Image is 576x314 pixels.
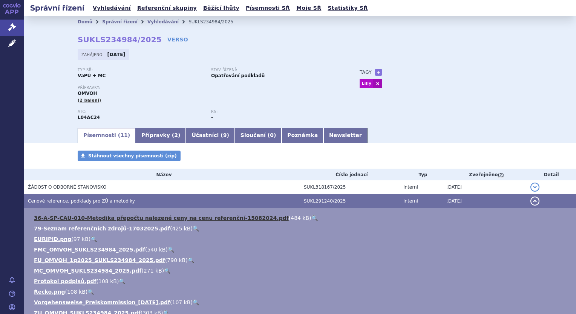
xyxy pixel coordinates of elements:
[107,52,126,57] strong: [DATE]
[34,278,97,284] a: Protokol podpisů.pdf
[527,169,576,180] th: Detail
[235,128,282,143] a: Sloučení (0)
[311,215,318,221] a: 🔍
[34,256,568,264] li: ( )
[74,236,89,242] span: 97 kB
[88,153,177,159] span: Stáhnout všechny písemnosti (zip)
[34,236,71,242] a: EURIPID.png
[78,85,345,90] p: Přípravky:
[188,257,194,263] a: 🔍
[291,215,309,221] span: 484 kB
[28,198,135,204] span: Cenové reference, podklady pro ZÚ a metodiky
[211,68,337,72] p: Stav řízení:
[24,3,90,13] h2: Správní řízení
[78,68,204,72] p: Typ SŘ:
[164,268,170,274] a: 🔍
[34,299,568,306] li: ( )
[325,3,370,13] a: Statistiky SŘ
[403,198,418,204] span: Interní
[282,128,323,143] a: Poznámka
[90,236,97,242] a: 🔍
[186,128,234,143] a: Účastníci (9)
[136,128,186,143] a: Přípravky (2)
[34,226,170,232] a: 79-Seznam referenčních zdrojů-17032025.pdf
[102,19,138,24] a: Správní řízení
[87,289,94,295] a: 🔍
[443,180,527,194] td: [DATE]
[167,36,188,43] a: VERSO
[34,289,65,295] a: Řecko.png
[34,225,568,232] li: ( )
[78,115,100,120] strong: MIRIKIZUMAB
[294,3,323,13] a: Moje SŘ
[34,299,170,305] a: Vorgehensweise_Preiskommission_[DATE].pdf
[34,277,568,285] li: ( )
[34,268,141,274] a: MC_OMVOH_SUKLS234984_2025.pdf
[193,226,199,232] a: 🔍
[375,69,382,76] a: +
[360,68,372,77] h3: Tagy
[530,197,539,206] button: detail
[144,268,162,274] span: 271 kB
[400,169,443,180] th: Typ
[193,299,199,305] a: 🔍
[34,267,568,274] li: ( )
[78,19,92,24] a: Domů
[211,110,337,114] p: RS:
[300,180,400,194] td: SUKL318167/2025
[223,132,227,138] span: 9
[98,278,117,284] span: 108 kB
[174,132,178,138] span: 2
[34,246,568,253] li: ( )
[168,247,174,253] a: 🔍
[323,128,368,143] a: Newsletter
[78,98,101,103] span: (2 balení)
[78,128,136,143] a: Písemnosti (11)
[270,132,274,138] span: 0
[403,184,418,190] span: Interní
[119,278,125,284] a: 🔍
[67,289,86,295] span: 108 kB
[147,19,179,24] a: Vyhledávání
[360,79,373,88] a: Lilly
[201,3,242,13] a: Běžící lhůty
[78,73,106,78] strong: VaPÚ + MC
[300,169,400,180] th: Číslo jednací
[78,35,162,44] strong: SUKLS234984/2025
[498,172,504,178] abbr: (?)
[78,91,97,96] span: OMVOH
[28,184,106,190] span: ŽÁDOST O ODBORNÉ STANOVISKO
[34,215,289,221] a: 36-A-SP-CAU-010-Metodika přepočtu nalezené ceny na cenu referenční-15082024.pdf
[443,194,527,208] td: [DATE]
[300,194,400,208] td: SUKL291240/2025
[34,288,568,296] li: ( )
[172,299,191,305] span: 107 kB
[147,247,165,253] span: 540 kB
[34,247,145,253] a: FMC_OMVOH_SUKLS234984_2025.pdf
[78,110,204,114] p: ATC:
[244,3,292,13] a: Písemnosti SŘ
[120,132,127,138] span: 11
[188,16,243,27] li: SUKLS234984/2025
[443,169,527,180] th: Zveřejněno
[34,257,165,263] a: FU_OMVOH_1q2025_SUKLS234984_2025.pdf
[34,214,568,222] li: ( )
[81,52,105,58] span: Zahájeno:
[135,3,199,13] a: Referenční skupiny
[211,73,265,78] strong: Opatřování podkladů
[24,169,300,180] th: Název
[90,3,133,13] a: Vyhledávání
[211,115,213,120] strong: -
[78,151,181,161] a: Stáhnout všechny písemnosti (zip)
[167,257,185,263] span: 790 kB
[34,235,568,243] li: ( )
[172,226,191,232] span: 425 kB
[530,183,539,192] button: detail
